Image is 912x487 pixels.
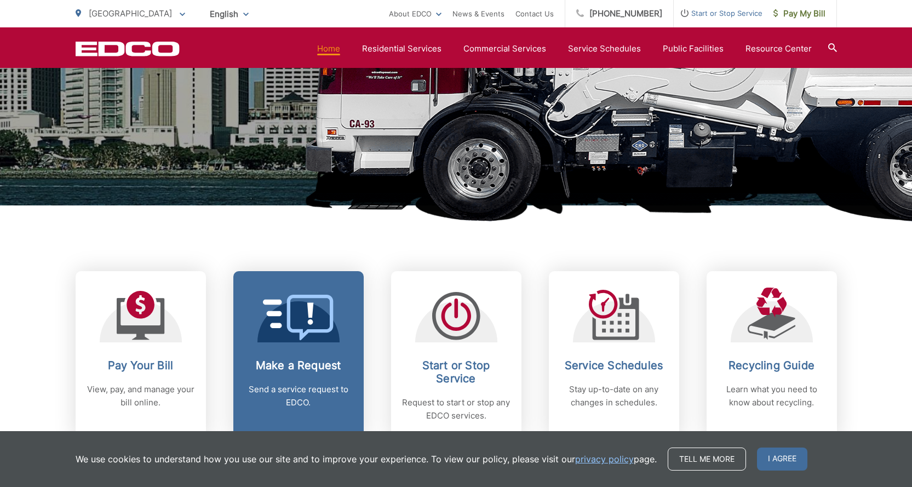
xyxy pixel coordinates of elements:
p: We use cookies to understand how you use our site and to improve your experience. To view our pol... [76,452,657,466]
a: News & Events [452,7,504,20]
span: I agree [757,448,807,471]
a: Public Facilities [663,42,724,55]
p: Request to start or stop any EDCO services. [402,396,511,422]
a: About EDCO [389,7,441,20]
span: English [202,4,257,24]
a: EDCD logo. Return to the homepage. [76,41,180,56]
a: Service Schedules [568,42,641,55]
a: Tell me more [668,448,746,471]
a: Resource Center [745,42,812,55]
h2: Recycling Guide [718,359,826,372]
span: [GEOGRAPHIC_DATA] [89,8,172,19]
h2: Start or Stop Service [402,359,511,385]
a: privacy policy [575,452,634,466]
p: Learn what you need to know about recycling. [718,383,826,409]
p: Stay up-to-date on any changes in schedules. [560,383,668,409]
span: Pay My Bill [773,7,825,20]
a: Pay Your Bill View, pay, and manage your bill online. [76,271,206,439]
a: Make a Request Send a service request to EDCO. [233,271,364,439]
a: Recycling Guide Learn what you need to know about recycling. [707,271,837,439]
h2: Make a Request [244,359,353,372]
a: Residential Services [362,42,441,55]
a: Commercial Services [463,42,546,55]
a: Contact Us [515,7,554,20]
p: Send a service request to EDCO. [244,383,353,409]
a: Home [317,42,340,55]
h2: Service Schedules [560,359,668,372]
h2: Pay Your Bill [87,359,195,372]
a: Service Schedules Stay up-to-date on any changes in schedules. [549,271,679,439]
p: View, pay, and manage your bill online. [87,383,195,409]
